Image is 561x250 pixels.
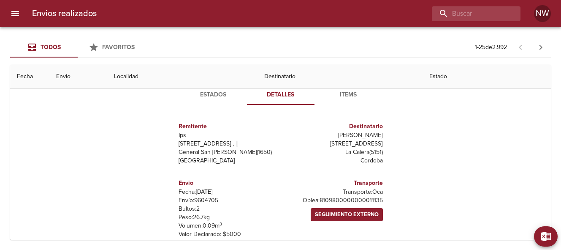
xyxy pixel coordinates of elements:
[510,43,531,51] span: Pagina anterior
[107,65,257,89] th: Localidad
[284,122,383,131] h6: Destinatario
[179,222,277,230] p: Volumen: 0.09 m
[284,188,383,196] p: Transporte: Oca
[284,196,383,205] p: Oblea: 8109800000000011135
[179,140,277,148] p: [STREET_ADDRESS] ,  
[284,148,383,157] p: La Calera ( 5151 )
[531,37,551,58] span: Pagina siguiente
[252,90,309,100] span: Detalles
[220,221,222,227] sup: 3
[179,188,277,196] p: Fecha: [DATE]
[49,65,108,89] th: Envio
[179,122,277,131] h6: Remitente
[534,5,551,22] div: Abrir información de usuario
[284,179,383,188] h6: Transporte
[102,44,135,51] span: Favoritos
[284,157,383,165] p: Cordoba
[179,179,277,188] h6: Envio
[432,6,506,21] input: buscar
[184,90,242,100] span: Estados
[284,140,383,148] p: [STREET_ADDRESS]
[179,196,277,205] p: Envío: 9604705
[179,157,277,165] p: [GEOGRAPHIC_DATA]
[179,213,277,222] p: Peso: 26.7 kg
[423,65,551,89] th: Estado
[284,131,383,140] p: [PERSON_NAME]
[311,208,383,221] a: Seguimiento Externo
[179,131,277,140] p: Ips
[475,43,507,52] p: 1 - 25 de 2.992
[257,65,423,89] th: Destinatario
[179,148,277,157] p: General San [PERSON_NAME] ( 1650 )
[320,90,377,100] span: Items
[32,7,97,20] h6: Envios realizados
[41,44,61,51] span: Todos
[179,230,277,239] p: Valor Declarado: $ 5000
[534,226,558,247] button: Exportar Excel
[5,3,25,24] button: menu
[179,205,277,213] p: Bultos: 2
[10,65,49,89] th: Fecha
[315,210,379,220] span: Seguimiento Externo
[10,37,145,58] div: Tabs Envios
[179,85,382,105] div: Tabs detalle de guia
[534,5,551,22] div: NW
